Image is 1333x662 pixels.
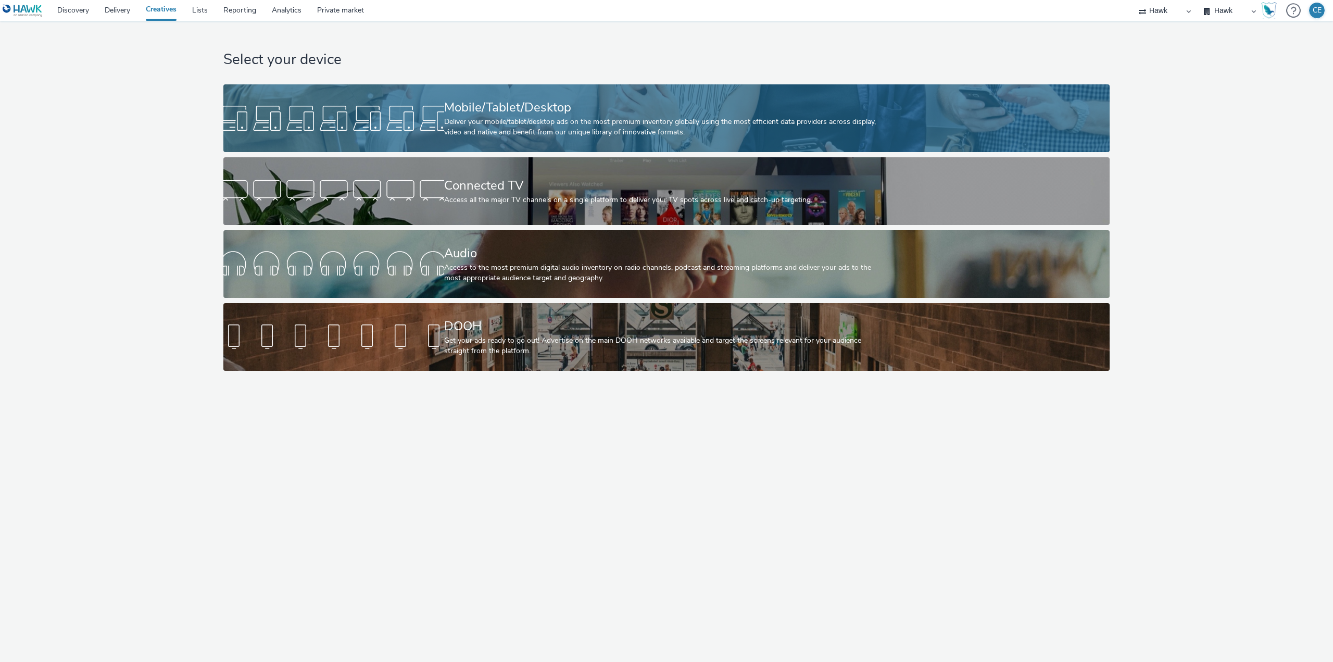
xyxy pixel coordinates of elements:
div: Access all the major TV channels on a single platform to deliver your TV spots across live and ca... [444,195,885,205]
a: AudioAccess to the most premium digital audio inventory on radio channels, podcast and streaming ... [223,230,1110,298]
div: DOOH [444,317,885,335]
a: Hawk Academy [1261,2,1281,19]
img: Hawk Academy [1261,2,1277,19]
a: Mobile/Tablet/DesktopDeliver your mobile/tablet/desktop ads on the most premium inventory globall... [223,84,1110,152]
div: Mobile/Tablet/Desktop [444,98,885,117]
div: Deliver your mobile/tablet/desktop ads on the most premium inventory globally using the most effi... [444,117,885,138]
a: DOOHGet your ads ready to go out! Advertise on the main DOOH networks available and target the sc... [223,303,1110,371]
div: Audio [444,244,885,263]
div: CE [1313,3,1322,18]
div: Connected TV [444,177,885,195]
h1: Select your device [223,50,1110,70]
div: Access to the most premium digital audio inventory on radio channels, podcast and streaming platf... [444,263,885,284]
div: Get your ads ready to go out! Advertise on the main DOOH networks available and target the screen... [444,335,885,357]
a: Connected TVAccess all the major TV channels on a single platform to deliver your TV spots across... [223,157,1110,225]
img: undefined Logo [3,4,43,17]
